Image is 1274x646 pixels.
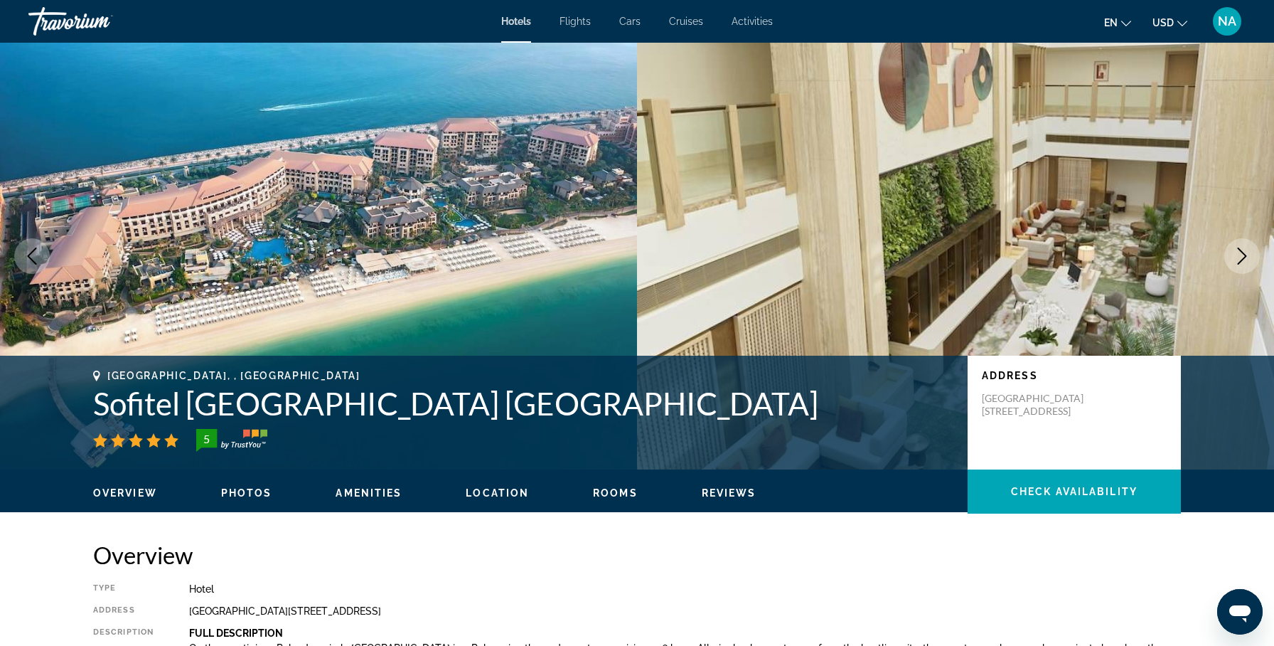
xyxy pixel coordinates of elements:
button: Next image [1224,238,1260,274]
h2: Overview [93,541,1181,569]
a: Hotels [501,16,531,27]
p: [GEOGRAPHIC_DATA][STREET_ADDRESS] [982,392,1096,418]
a: Activities [732,16,773,27]
a: Flights [560,16,591,27]
span: [GEOGRAPHIC_DATA], , [GEOGRAPHIC_DATA] [107,370,360,381]
iframe: Button to launch messaging window [1217,589,1263,635]
button: Reviews [702,487,756,499]
button: Change language [1104,12,1131,33]
span: Overview [93,487,157,499]
img: trustyou-badge-hor.svg [196,429,267,452]
button: User Menu [1209,6,1246,36]
div: Address [93,605,154,617]
button: Photos [221,487,272,499]
a: Cars [619,16,641,27]
div: Hotel [189,583,1181,595]
span: Location [466,487,529,499]
div: [GEOGRAPHIC_DATA][STREET_ADDRESS] [189,605,1181,617]
button: Rooms [593,487,638,499]
span: NA [1218,14,1236,28]
b: Full Description [189,628,283,639]
button: Location [466,487,529,499]
h1: Sofitel [GEOGRAPHIC_DATA] [GEOGRAPHIC_DATA] [93,385,953,422]
span: Amenities [336,487,402,499]
a: Cruises [669,16,703,27]
span: USD [1152,17,1174,28]
button: Amenities [336,487,402,499]
span: Photos [221,487,272,499]
span: Rooms [593,487,638,499]
div: 5 [192,430,220,448]
span: en [1104,17,1118,28]
a: Travorium [28,3,171,40]
button: Change currency [1152,12,1187,33]
button: Overview [93,487,157,499]
div: Type [93,583,154,595]
span: Reviews [702,487,756,499]
p: Address [982,370,1167,381]
button: Check Availability [968,470,1181,514]
span: Check Availability [1011,486,1137,497]
button: Previous image [14,238,50,274]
